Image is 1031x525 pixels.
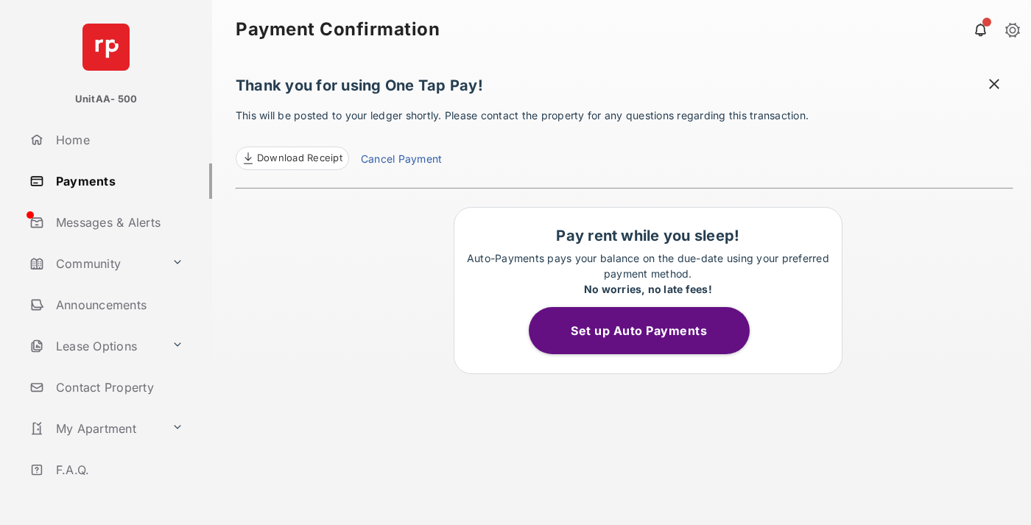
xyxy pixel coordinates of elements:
button: Set up Auto Payments [529,307,750,354]
a: F.A.Q. [24,452,212,487]
a: Announcements [24,287,212,323]
p: This will be posted to your ledger shortly. Please contact the property for any questions regardi... [236,108,1013,170]
h1: Pay rent while you sleep! [462,227,834,244]
a: Set up Auto Payments [529,323,767,338]
span: Download Receipt [257,151,342,166]
a: Download Receipt [236,147,349,170]
a: Community [24,246,166,281]
a: Payments [24,163,212,199]
a: Contact Property [24,370,212,405]
a: Home [24,122,212,158]
div: No worries, no late fees! [462,281,834,297]
a: My Apartment [24,411,166,446]
a: Lease Options [24,328,166,364]
strong: Payment Confirmation [236,21,440,38]
a: Messages & Alerts [24,205,212,240]
h1: Thank you for using One Tap Pay! [236,77,1013,102]
p: UnitAA- 500 [75,92,138,107]
img: svg+xml;base64,PHN2ZyB4bWxucz0iaHR0cDovL3d3dy53My5vcmcvMjAwMC9zdmciIHdpZHRoPSI2NCIgaGVpZ2h0PSI2NC... [82,24,130,71]
p: Auto-Payments pays your balance on the due-date using your preferred payment method. [462,250,834,297]
a: Cancel Payment [361,151,442,170]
